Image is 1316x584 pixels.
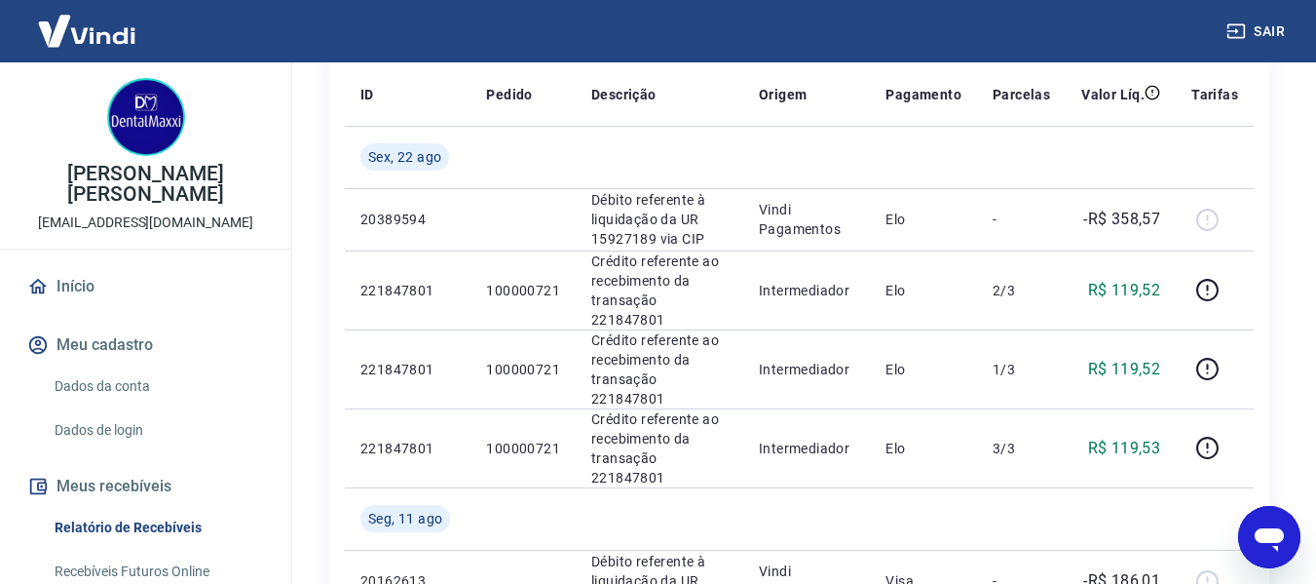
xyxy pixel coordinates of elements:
p: Intermediador [759,439,854,458]
p: R$ 119,52 [1088,279,1161,302]
p: Crédito referente ao recebimento da transação 221847801 [591,252,728,330]
p: Débito referente à liquidação da UR 15927189 via CIP [591,190,728,249]
p: [PERSON_NAME] [PERSON_NAME] [16,164,276,205]
p: 20389594 [360,210,455,229]
p: Intermediador [759,360,854,379]
p: Intermediador [759,281,854,300]
p: 2/3 [993,281,1050,300]
a: Relatório de Recebíveis [47,508,268,548]
p: 100000721 [486,281,560,300]
img: Vindi [23,1,150,60]
p: Elo [885,439,961,458]
button: Meu cadastro [23,324,268,367]
span: Sex, 22 ago [368,147,441,167]
p: Pedido [486,85,532,104]
p: - [993,210,1050,229]
p: Elo [885,360,961,379]
a: Dados de login [47,410,268,450]
p: Parcelas [993,85,1050,104]
p: Tarifas [1191,85,1238,104]
p: Crédito referente ao recebimento da transação 221847801 [591,409,728,487]
button: Meus recebíveis [23,465,268,508]
p: Valor Líq. [1081,85,1145,104]
img: 8d7cc500-e82a-4139-83fb-4e11e4b6701f.jpeg [107,78,185,156]
p: 3/3 [993,439,1050,458]
p: -R$ 358,57 [1083,208,1160,231]
p: 221847801 [360,360,455,379]
p: [EMAIL_ADDRESS][DOMAIN_NAME] [38,213,253,233]
p: R$ 119,52 [1088,358,1161,381]
p: 221847801 [360,439,455,458]
a: Dados da conta [47,367,268,407]
button: Sair [1222,14,1293,50]
p: Crédito referente ao recebimento da transação 221847801 [591,331,728,409]
p: Descrição [591,85,657,104]
p: 1/3 [993,360,1050,379]
p: ID [360,85,374,104]
p: R$ 119,53 [1088,437,1161,460]
p: 100000721 [486,360,560,379]
p: Elo [885,281,961,300]
p: Origem [759,85,807,104]
iframe: Botão para abrir a janela de mensagens [1238,506,1300,568]
p: 100000721 [486,439,560,458]
a: Início [23,265,268,308]
p: 221847801 [360,281,455,300]
p: Vindi Pagamentos [759,200,854,239]
span: Seg, 11 ago [368,509,442,528]
p: Elo [885,210,961,229]
p: Pagamento [885,85,961,104]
